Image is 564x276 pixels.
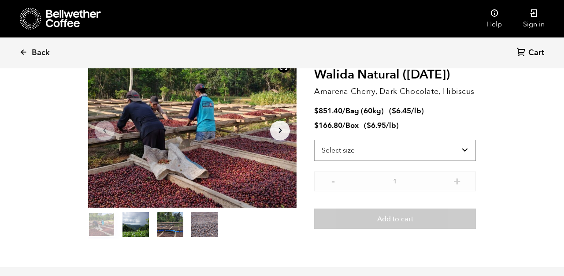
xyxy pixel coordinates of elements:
[517,47,546,59] a: Cart
[392,106,411,116] bdi: 6.45
[411,106,421,116] span: /lb
[314,86,476,97] p: Amarena Cherry, Dark Chocolate, Hibiscus
[327,176,338,185] button: -
[345,106,384,116] span: Bag (60kg)
[314,106,342,116] bdi: 851.40
[386,120,396,131] span: /lb
[528,48,544,58] span: Cart
[367,120,371,131] span: $
[314,67,476,82] h2: Walida Natural ([DATE])
[367,120,386,131] bdi: 6.95
[345,120,359,131] span: Box
[314,120,319,131] span: $
[314,106,319,116] span: $
[392,106,396,116] span: $
[32,48,50,58] span: Back
[342,106,345,116] span: /
[314,120,342,131] bdi: 166.80
[452,176,463,185] button: +
[389,106,424,116] span: ( )
[314,209,476,229] button: Add to cart
[342,120,345,131] span: /
[364,120,399,131] span: ( )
